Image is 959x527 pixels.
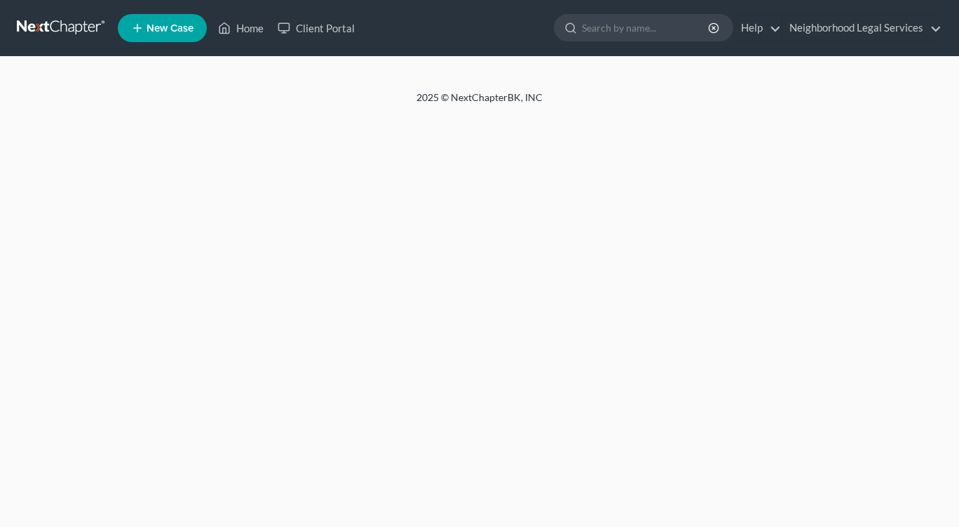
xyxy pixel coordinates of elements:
a: Client Portal [271,15,362,41]
span: New Case [147,23,193,34]
div: 2025 © NextChapterBK, INC [80,91,879,116]
input: Search by name... [582,15,710,41]
a: Home [211,15,271,41]
a: Help [734,15,781,41]
a: Neighborhood Legal Services [782,15,941,41]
